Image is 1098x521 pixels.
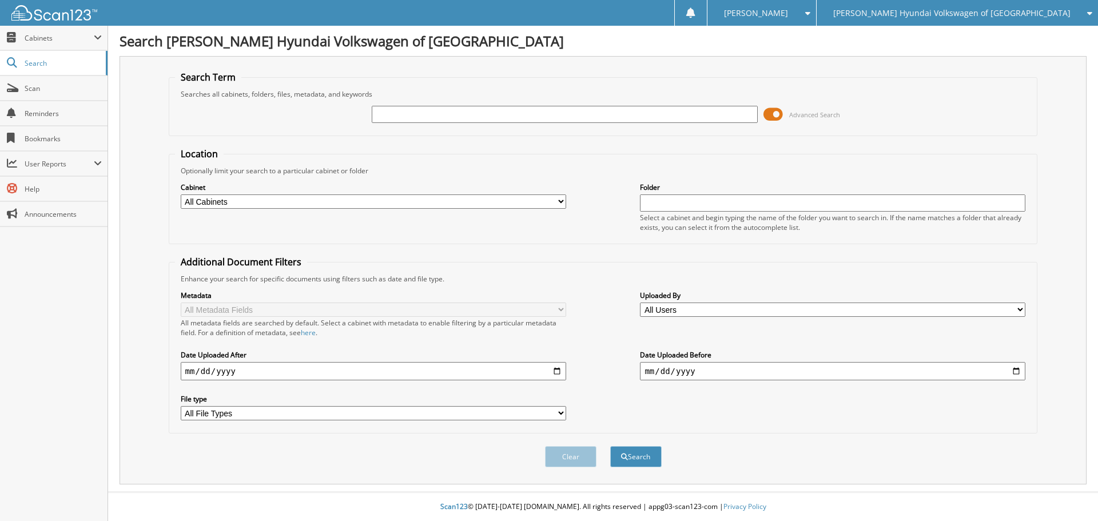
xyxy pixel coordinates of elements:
[120,31,1087,50] h1: Search [PERSON_NAME] Hyundai Volkswagen of [GEOGRAPHIC_DATA]
[440,502,468,511] span: Scan123
[175,256,307,268] legend: Additional Document Filters
[108,493,1098,521] div: © [DATE]-[DATE] [DOMAIN_NAME]. All rights reserved | appg03-scan123-com |
[25,209,102,219] span: Announcements
[640,291,1025,300] label: Uploaded By
[175,166,1032,176] div: Optionally limit your search to a particular cabinet or folder
[640,182,1025,192] label: Folder
[175,148,224,160] legend: Location
[545,446,596,467] button: Clear
[724,10,788,17] span: [PERSON_NAME]
[610,446,662,467] button: Search
[25,109,102,118] span: Reminders
[640,350,1025,360] label: Date Uploaded Before
[181,318,566,337] div: All metadata fields are searched by default. Select a cabinet with metadata to enable filtering b...
[181,182,566,192] label: Cabinet
[181,291,566,300] label: Metadata
[25,83,102,93] span: Scan
[175,71,241,83] legend: Search Term
[789,110,840,119] span: Advanced Search
[723,502,766,511] a: Privacy Policy
[833,10,1071,17] span: [PERSON_NAME] Hyundai Volkswagen of [GEOGRAPHIC_DATA]
[25,159,94,169] span: User Reports
[175,89,1032,99] div: Searches all cabinets, folders, files, metadata, and keywords
[25,184,102,194] span: Help
[1041,466,1098,521] iframe: Chat Widget
[640,362,1025,380] input: end
[181,350,566,360] label: Date Uploaded After
[301,328,316,337] a: here
[25,134,102,144] span: Bookmarks
[11,5,97,21] img: scan123-logo-white.svg
[640,213,1025,232] div: Select a cabinet and begin typing the name of the folder you want to search in. If the name match...
[25,33,94,43] span: Cabinets
[25,58,100,68] span: Search
[181,362,566,380] input: start
[181,394,566,404] label: File type
[175,274,1032,284] div: Enhance your search for specific documents using filters such as date and file type.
